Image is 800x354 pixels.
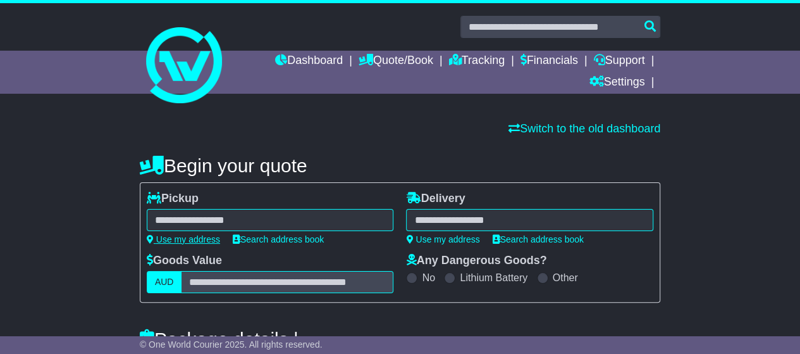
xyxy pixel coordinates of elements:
[422,272,434,284] label: No
[140,155,660,176] h4: Begin your quote
[406,234,479,244] a: Use my address
[140,339,323,350] span: © One World Courier 2025. All rights reserved.
[406,254,546,268] label: Any Dangerous Goods?
[508,122,660,135] a: Switch to the old dashboard
[367,336,388,350] label: lb/in
[460,272,527,284] label: Lithium Battery
[593,51,644,72] a: Support
[275,51,343,72] a: Dashboard
[147,254,222,268] label: Goods Value
[233,234,324,244] a: Search address book
[359,51,433,72] a: Quote/Book
[147,192,199,206] label: Pickup
[589,72,644,94] a: Settings
[140,329,298,350] h4: Package details |
[147,234,220,244] a: Use my address
[553,272,578,284] label: Other
[449,51,505,72] a: Tracking
[314,336,345,350] label: kg/cm
[493,234,584,244] a: Search address book
[406,192,465,206] label: Delivery
[147,271,182,293] label: AUD
[520,51,578,72] a: Financials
